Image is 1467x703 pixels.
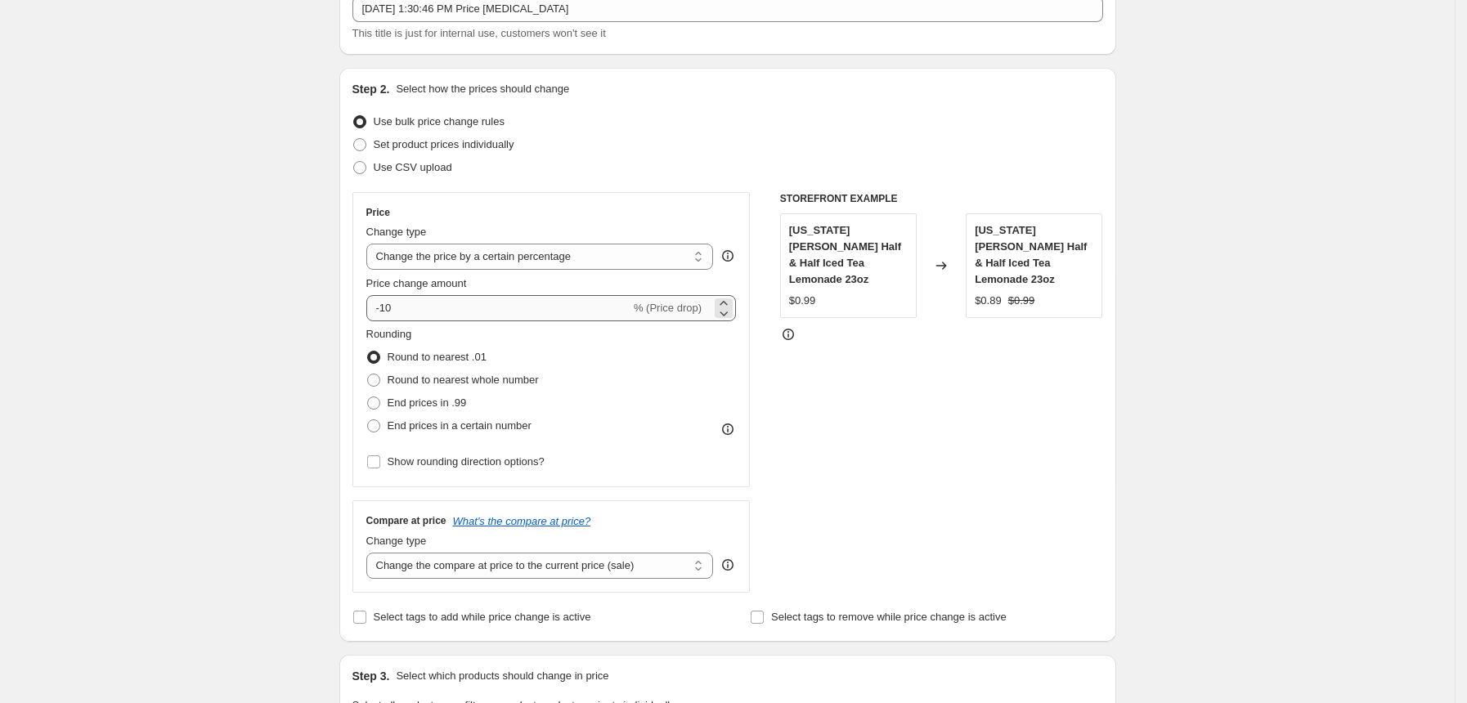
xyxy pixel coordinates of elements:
[366,295,630,321] input: -15
[366,328,412,340] span: Rounding
[453,515,591,527] button: What's the compare at price?
[396,668,608,684] p: Select which products should change in price
[374,138,514,150] span: Set product prices individually
[780,192,1103,205] h6: STOREFRONT EXAMPLE
[975,293,1002,309] div: $0.89
[720,248,736,264] div: help
[366,535,427,547] span: Change type
[374,161,452,173] span: Use CSV upload
[1008,293,1035,309] strike: $0.99
[366,277,467,289] span: Price change amount
[789,293,816,309] div: $0.99
[720,557,736,573] div: help
[388,351,487,363] span: Round to nearest .01
[366,514,446,527] h3: Compare at price
[374,115,505,128] span: Use bulk price change rules
[374,611,591,623] span: Select tags to add while price change is active
[352,81,390,97] h2: Step 2.
[396,81,569,97] p: Select how the prices should change
[388,455,545,468] span: Show rounding direction options?
[388,396,467,409] span: End prices in .99
[388,374,539,386] span: Round to nearest whole number
[789,224,901,285] span: [US_STATE] [PERSON_NAME] Half & Half Iced Tea Lemonade 23oz
[366,226,427,238] span: Change type
[634,302,702,314] span: % (Price drop)
[975,224,1087,285] span: [US_STATE] [PERSON_NAME] Half & Half Iced Tea Lemonade 23oz
[352,668,390,684] h2: Step 3.
[366,206,390,219] h3: Price
[388,419,532,432] span: End prices in a certain number
[352,27,606,39] span: This title is just for internal use, customers won't see it
[771,611,1007,623] span: Select tags to remove while price change is active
